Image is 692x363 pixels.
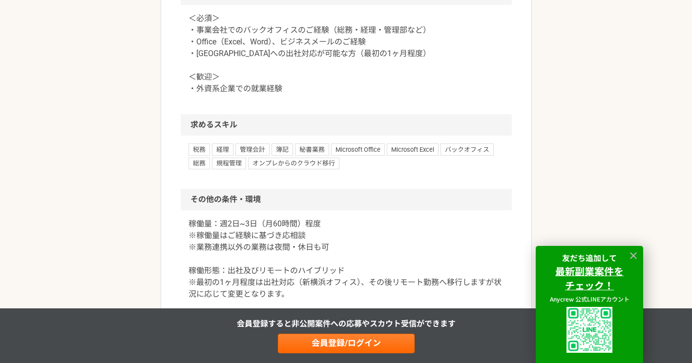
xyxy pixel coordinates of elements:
[555,264,624,278] strong: 最新副業案件を
[235,143,270,155] span: 管理会計
[440,143,494,155] span: バックオフィス
[272,143,293,155] span: 簿記
[387,143,439,155] span: Microsoft Excel
[565,280,614,292] a: チェック！
[212,158,246,169] span: 規程管理
[331,143,385,155] span: Microsoft Office
[555,266,624,278] a: 最新副業案件を
[248,158,339,169] span: オンプレからのクラウド移行
[189,158,210,169] span: 総務
[189,143,210,155] span: 税務
[212,143,233,155] span: 経理
[295,143,329,155] span: 秘書業務
[278,334,415,353] a: 会員登録/ログイン
[550,295,629,303] span: Anycrew 公式LINEアカウント
[189,218,504,359] p: 稼働量：週2日~3日（月60時間）程度 ※稼働量はご経験に基づき応相談 ※業務連携以外の業務は夜間・休日も可 稼働形態：出社及びリモートのハイブリッド ※最初の1ヶ月程度は出社対応（新横浜オフィ...
[181,114,512,136] h2: 求めるスキル
[237,318,456,330] p: 会員登録すると非公開案件への応募やスカウト受信ができます
[562,252,617,263] strong: 友だち追加して
[566,307,612,353] img: uploaded%2F9x3B4GYyuJhK5sXzQK62fPT6XL62%2F_1i3i91es70ratxpc0n6.png
[181,189,512,210] h2: その他の条件・環境
[565,278,614,292] strong: チェック！
[189,13,504,95] p: ＜必須＞ ・事業会社でのバックオフィスのご経験（総務・経理・管理部など） ・Office（Excel、Word）、ビジネスメールのご経験 ・[GEOGRAPHIC_DATA]への出社対応が可能な...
